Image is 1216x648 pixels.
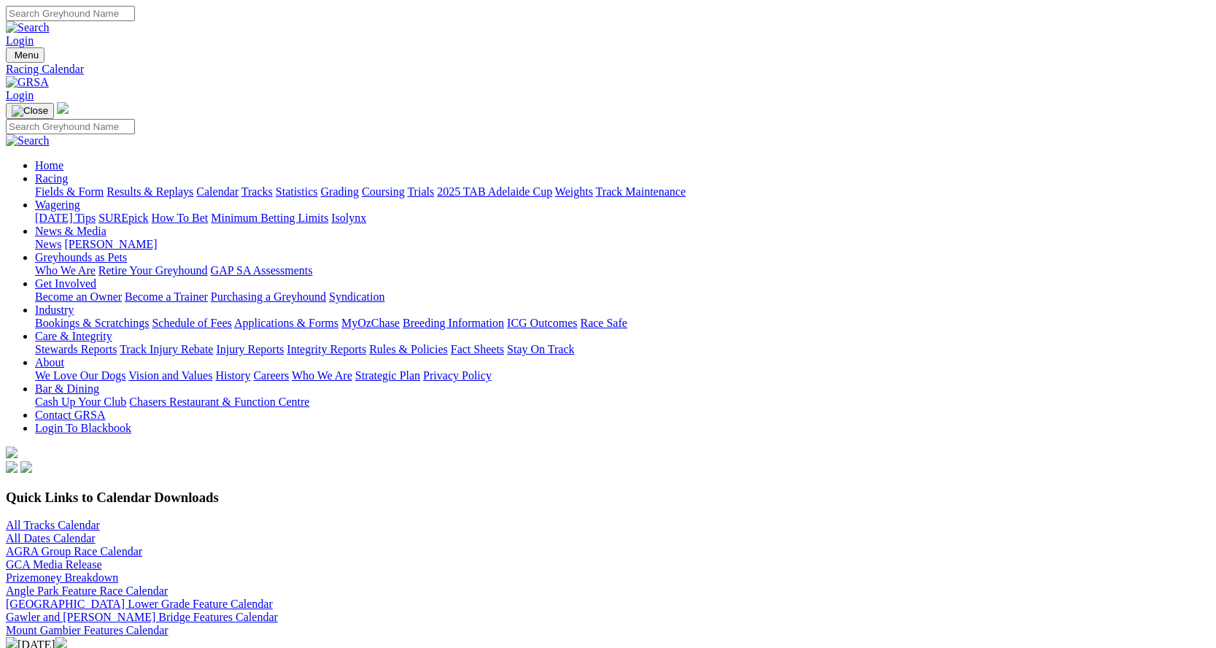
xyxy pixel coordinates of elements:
a: Racing [35,172,68,185]
a: Isolynx [331,212,366,224]
a: How To Bet [152,212,209,224]
img: logo-grsa-white.png [6,447,18,458]
img: GRSA [6,76,49,89]
img: facebook.svg [6,461,18,473]
div: Care & Integrity [35,343,1210,356]
a: Prizemoney Breakdown [6,571,118,584]
img: logo-grsa-white.png [57,102,69,114]
button: Toggle navigation [6,103,54,119]
a: Gawler and [PERSON_NAME] Bridge Features Calendar [6,611,278,623]
a: Schedule of Fees [152,317,231,329]
a: Get Involved [35,277,96,290]
img: twitter.svg [20,461,32,473]
a: Trials [407,185,434,198]
a: Strategic Plan [355,369,420,382]
div: Get Involved [35,290,1210,304]
a: Contact GRSA [35,409,105,421]
a: [DATE] Tips [35,212,96,224]
input: Search [6,6,135,21]
a: News & Media [35,225,107,237]
div: About [35,369,1210,382]
div: Wagering [35,212,1210,225]
a: Industry [35,304,74,316]
a: Applications & Forms [234,317,338,329]
a: Tracks [241,185,273,198]
div: Greyhounds as Pets [35,264,1210,277]
a: Greyhounds as Pets [35,251,127,263]
a: Privacy Policy [423,369,492,382]
a: Results & Replays [107,185,193,198]
a: [PERSON_NAME] [64,238,157,250]
a: All Tracks Calendar [6,519,100,531]
a: GCA Media Release [6,558,102,571]
a: Racing Calendar [6,63,1210,76]
a: Cash Up Your Club [35,396,126,408]
input: Search [6,119,135,134]
h3: Quick Links to Calendar Downloads [6,490,1210,506]
a: Injury Reports [216,343,284,355]
a: Login [6,89,34,101]
a: Track Maintenance [596,185,686,198]
a: GAP SA Assessments [211,264,313,277]
img: Close [12,105,48,117]
a: Login To Blackbook [35,422,131,434]
a: Coursing [362,185,405,198]
a: Become a Trainer [125,290,208,303]
img: Search [6,21,50,34]
a: Grading [321,185,359,198]
a: Wagering [35,198,80,211]
a: Who We Are [35,264,96,277]
a: Stewards Reports [35,343,117,355]
a: Retire Your Greyhound [98,264,208,277]
span: Menu [15,50,39,61]
a: Bar & Dining [35,382,99,395]
a: Fields & Form [35,185,104,198]
a: Angle Park Feature Race Calendar [6,585,168,597]
a: History [215,369,250,382]
a: [GEOGRAPHIC_DATA] Lower Grade Feature Calendar [6,598,273,610]
a: Become an Owner [35,290,122,303]
a: Mount Gambier Features Calendar [6,624,169,636]
a: Fact Sheets [451,343,504,355]
a: Home [35,159,63,171]
div: News & Media [35,238,1210,251]
a: Care & Integrity [35,330,112,342]
a: Careers [253,369,289,382]
a: Track Injury Rebate [120,343,213,355]
a: Statistics [276,185,318,198]
a: Weights [555,185,593,198]
a: Stay On Track [507,343,574,355]
a: Vision and Values [128,369,212,382]
a: Syndication [329,290,384,303]
button: Toggle navigation [6,47,44,63]
a: Calendar [196,185,239,198]
a: All Dates Calendar [6,532,96,544]
a: Purchasing a Greyhound [211,290,326,303]
a: About [35,356,64,369]
a: Rules & Policies [369,343,448,355]
div: Bar & Dining [35,396,1210,409]
a: SUREpick [98,212,148,224]
a: ICG Outcomes [507,317,577,329]
a: Chasers Restaurant & Function Centre [129,396,309,408]
a: Minimum Betting Limits [211,212,328,224]
a: Race Safe [580,317,627,329]
div: Racing [35,185,1210,198]
a: Breeding Information [403,317,504,329]
img: Search [6,134,50,147]
a: Login [6,34,34,47]
a: MyOzChase [341,317,400,329]
a: AGRA Group Race Calendar [6,545,142,558]
a: We Love Our Dogs [35,369,125,382]
div: Industry [35,317,1210,330]
a: Who We Are [292,369,352,382]
a: News [35,238,61,250]
a: 2025 TAB Adelaide Cup [437,185,552,198]
a: Bookings & Scratchings [35,317,149,329]
a: Integrity Reports [287,343,366,355]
